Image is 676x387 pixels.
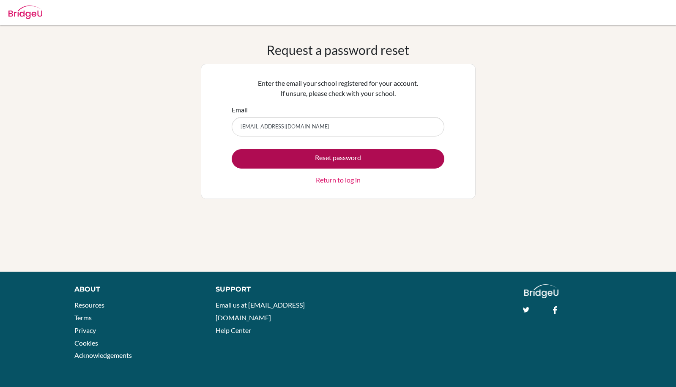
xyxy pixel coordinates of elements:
img: logo_white@2x-f4f0deed5e89b7ecb1c2cc34c3e3d731f90f0f143d5ea2071677605dd97b5244.png [524,284,558,298]
a: Privacy [74,326,96,334]
div: About [74,284,197,294]
a: Terms [74,313,92,322]
h1: Request a password reset [267,42,409,57]
img: Bridge-U [8,5,42,19]
a: Cookies [74,339,98,347]
a: Help Center [216,326,251,334]
a: Acknowledgements [74,351,132,359]
p: Enter the email your school registered for your account. If unsure, please check with your school. [232,78,444,98]
label: Email [232,105,248,115]
a: Email us at [EMAIL_ADDRESS][DOMAIN_NAME] [216,301,305,322]
button: Reset password [232,149,444,169]
a: Return to log in [316,175,361,185]
div: Support [216,284,329,294]
a: Resources [74,301,104,309]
